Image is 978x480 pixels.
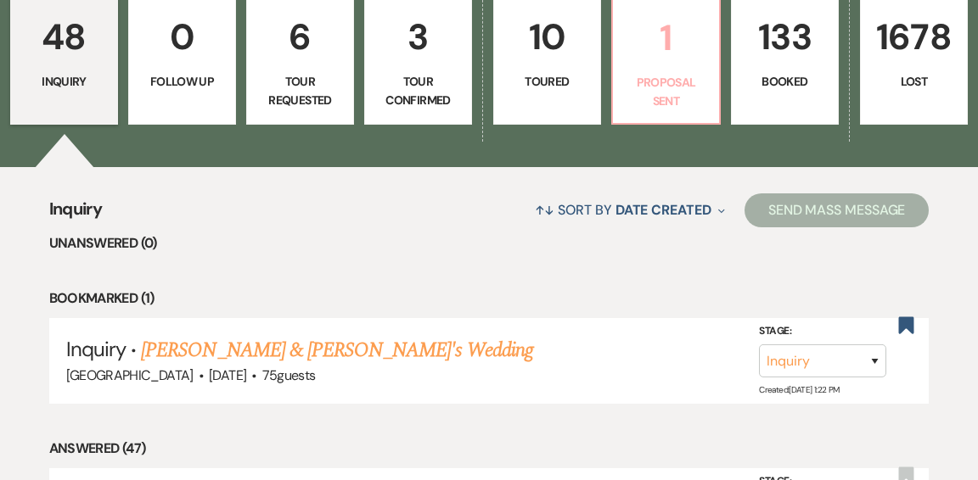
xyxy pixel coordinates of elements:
[528,187,732,232] button: Sort By Date Created
[759,322,886,341] label: Stage:
[623,73,709,111] p: Proposal Sent
[871,8,957,65] p: 1678
[375,72,461,110] p: Tour Confirmed
[49,287,930,310] li: Bookmarked (1)
[49,232,930,254] li: Unanswered (0)
[742,72,828,91] p: Booked
[759,384,839,395] span: Created: [DATE] 1:22 PM
[257,8,343,65] p: 6
[141,335,533,366] a: [PERSON_NAME] & [PERSON_NAME]'s Wedding
[375,8,461,65] p: 3
[623,9,709,66] p: 1
[257,72,343,110] p: Tour Requested
[262,366,316,384] span: 75 guests
[871,72,957,91] p: Lost
[21,72,107,91] p: Inquiry
[139,72,225,91] p: Follow Up
[535,201,555,219] span: ↑↓
[49,196,103,232] span: Inquiry
[139,8,225,65] p: 0
[742,8,828,65] p: 133
[615,201,711,219] span: Date Created
[49,438,930,460] li: Answered (47)
[66,366,194,384] span: [GEOGRAPHIC_DATA]
[504,8,590,65] p: 10
[504,72,590,91] p: Toured
[745,193,930,227] button: Send Mass Message
[66,336,126,362] span: Inquiry
[209,366,246,384] span: [DATE]
[21,8,107,65] p: 48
